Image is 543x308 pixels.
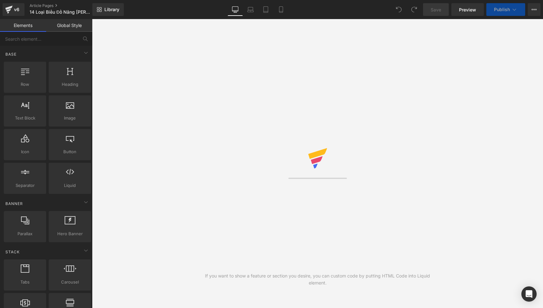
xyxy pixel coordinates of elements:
a: Mobile [273,3,289,16]
span: Base [5,51,17,57]
div: If you want to show a feature or section you desire, you can custom code by putting HTML Code int... [205,272,430,286]
span: Hero Banner [51,230,89,237]
span: Publish [494,7,510,12]
span: Image [51,115,89,121]
span: Text Block [6,115,44,121]
span: Carousel [51,279,89,285]
button: Redo [408,3,420,16]
div: Open Intercom Messenger [521,286,537,302]
a: Desktop [228,3,243,16]
span: Icon [6,148,44,155]
span: Separator [6,182,44,189]
a: Preview [451,3,484,16]
a: New Library [92,3,124,16]
span: Banner [5,201,24,207]
a: Tablet [258,3,273,16]
span: Liquid [51,182,89,189]
button: Undo [392,3,405,16]
span: Button [51,148,89,155]
span: Row [6,81,44,88]
div: v6 [13,5,21,14]
a: v6 [3,3,25,16]
a: Article Pages [30,3,103,8]
a: Global Style [46,19,92,32]
span: Library [104,7,119,12]
button: More [528,3,540,16]
span: 14 Loại Biểu Đồ Nâng [PERSON_NAME] [30,10,91,15]
a: Laptop [243,3,258,16]
span: Parallax [6,230,44,237]
span: Save [431,6,441,13]
button: Publish [486,3,525,16]
span: Preview [459,6,476,13]
span: Stack [5,249,20,255]
span: Heading [51,81,89,88]
span: Tabs [6,279,44,285]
